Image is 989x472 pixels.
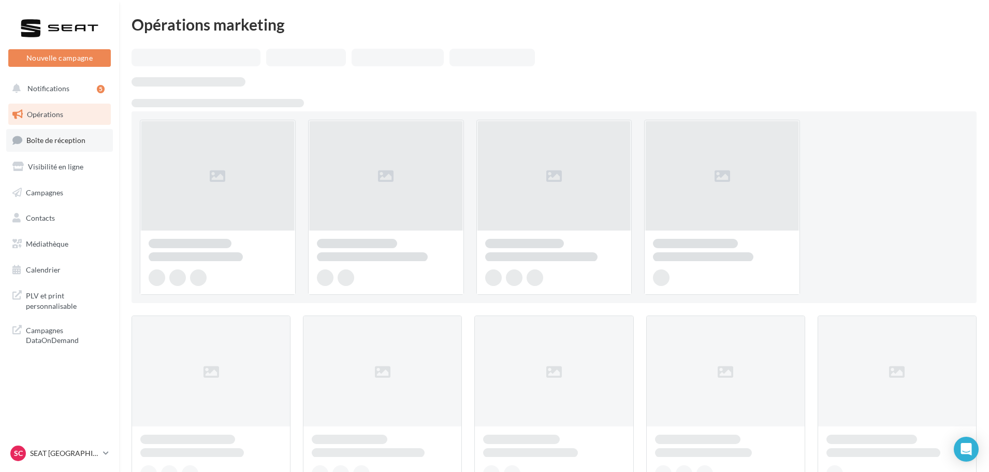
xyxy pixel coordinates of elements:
[132,17,977,32] div: Opérations marketing
[97,85,105,93] div: 5
[6,207,113,229] a: Contacts
[6,233,113,255] a: Médiathèque
[26,136,85,145] span: Boîte de réception
[6,129,113,151] a: Boîte de réception
[27,110,63,119] span: Opérations
[26,188,63,196] span: Campagnes
[8,444,111,463] a: SC SEAT [GEOGRAPHIC_DATA]
[26,323,107,346] span: Campagnes DataOnDemand
[6,284,113,315] a: PLV et print personnalisable
[954,437,979,462] div: Open Intercom Messenger
[26,265,61,274] span: Calendrier
[26,213,55,222] span: Contacts
[14,448,23,459] span: SC
[27,84,69,93] span: Notifications
[6,104,113,125] a: Opérations
[6,156,113,178] a: Visibilité en ligne
[30,448,99,459] p: SEAT [GEOGRAPHIC_DATA]
[6,259,113,281] a: Calendrier
[26,289,107,311] span: PLV et print personnalisable
[26,239,68,248] span: Médiathèque
[6,182,113,204] a: Campagnes
[8,49,111,67] button: Nouvelle campagne
[6,319,113,350] a: Campagnes DataOnDemand
[6,78,109,99] button: Notifications 5
[28,162,83,171] span: Visibilité en ligne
